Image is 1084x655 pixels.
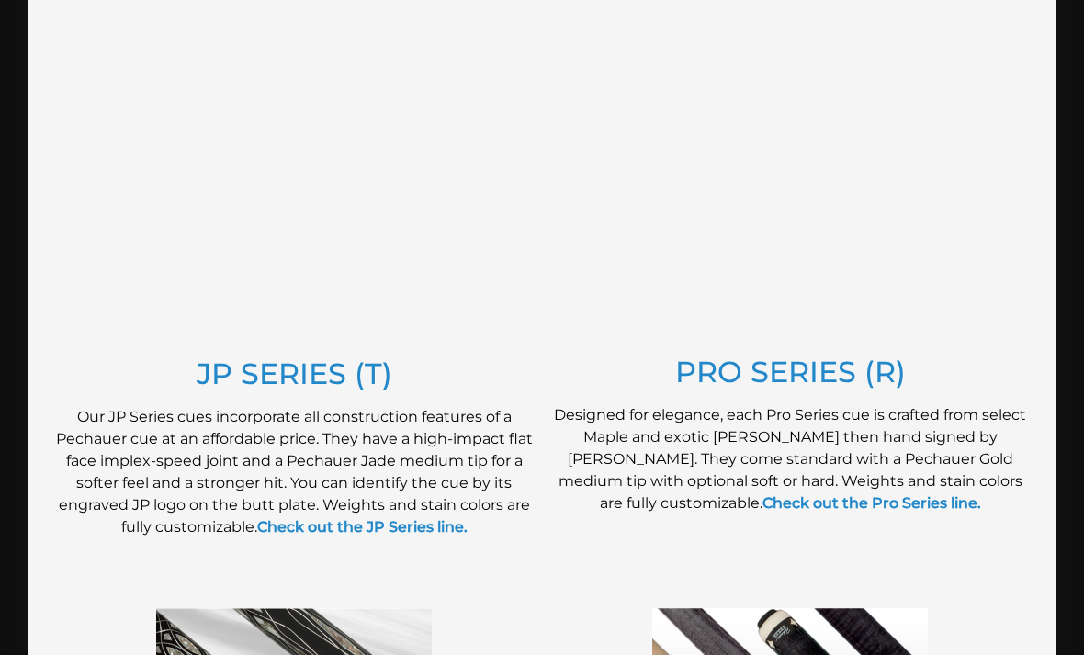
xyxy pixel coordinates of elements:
[257,519,468,536] a: Check out the JP Series line.
[675,355,906,390] a: PRO SERIES (R)
[762,495,981,513] a: Check out the Pro Series line.
[55,407,533,539] p: Our JP Series cues incorporate all construction features of a Pechauer cue at an affordable price...
[197,356,392,392] a: JP SERIES (T)
[551,405,1029,515] p: Designed for elegance, each Pro Series cue is crafted from select Maple and exotic [PERSON_NAME] ...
